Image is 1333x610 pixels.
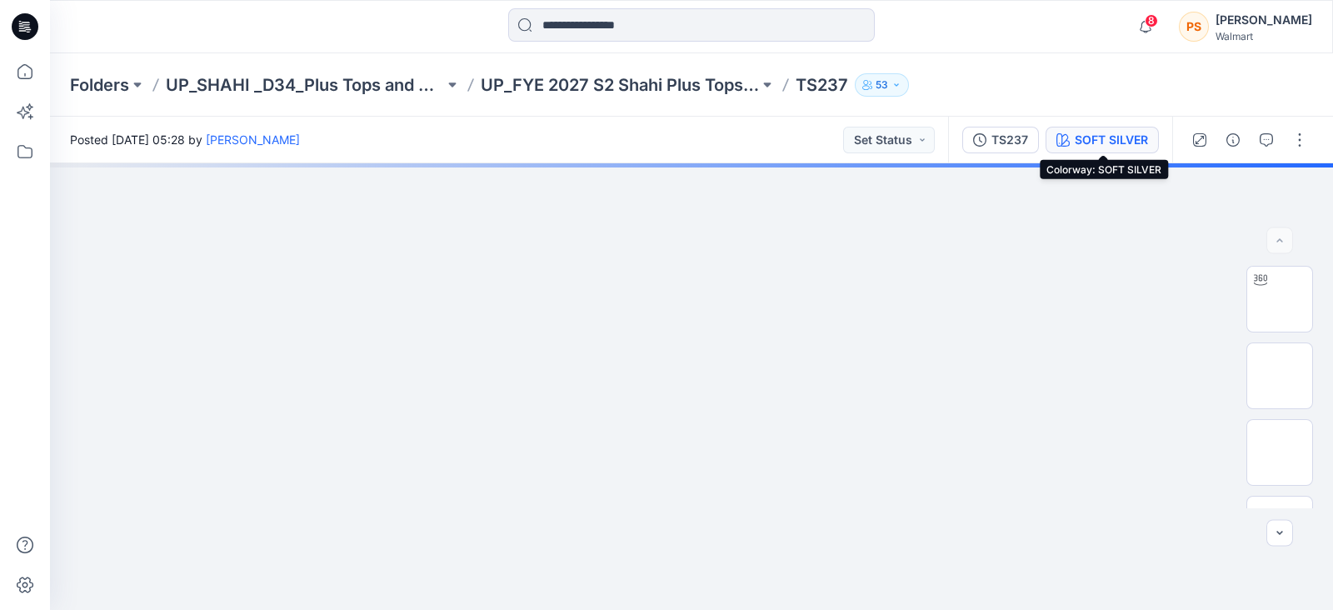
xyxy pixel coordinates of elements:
div: [PERSON_NAME] [1216,10,1312,30]
div: TS237 [991,131,1028,149]
a: UP_SHAHI _D34_Plus Tops and Dresses [166,73,444,97]
button: TS237 [962,127,1039,153]
div: SOFT SILVER [1075,131,1148,149]
a: UP_FYE 2027 S2 Shahi Plus Tops and Dress [481,73,759,97]
button: 53 [855,73,909,97]
span: Posted [DATE] 05:28 by [70,131,300,148]
p: TS237 [796,73,848,97]
span: 8 [1145,14,1158,27]
p: 53 [876,76,888,94]
a: Folders [70,73,129,97]
button: Details [1220,127,1246,153]
a: [PERSON_NAME] [206,132,300,147]
div: PS [1179,12,1209,42]
button: SOFT SILVER [1046,127,1159,153]
div: Walmart [1216,30,1312,42]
